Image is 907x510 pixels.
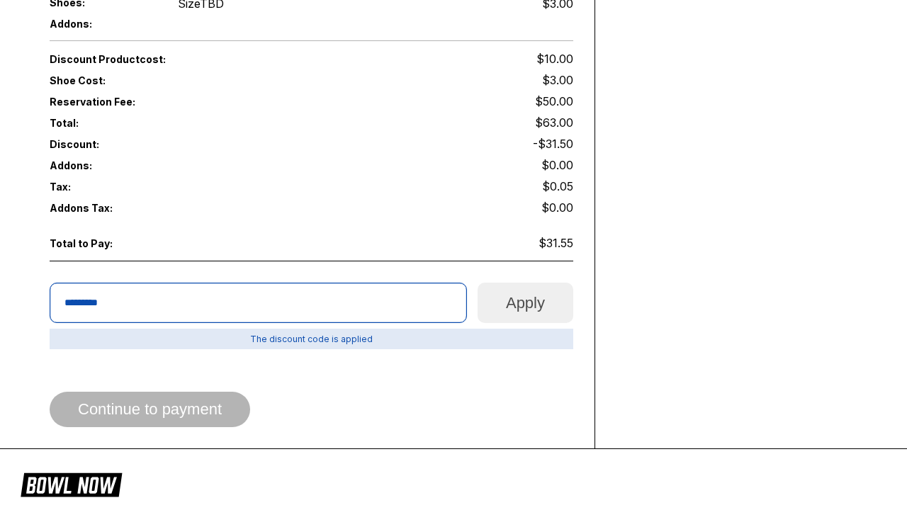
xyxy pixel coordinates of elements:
[542,73,573,87] span: $3.00
[50,329,573,349] span: The discount code is applied
[541,200,573,215] span: $0.00
[535,94,573,108] span: $50.00
[478,283,573,323] button: Apply
[50,202,154,214] span: Addons Tax:
[535,115,573,130] span: $63.00
[539,236,573,250] span: $31.55
[50,181,154,193] span: Tax:
[541,158,573,172] span: $0.00
[50,159,154,171] span: Addons:
[536,52,573,66] span: $10.00
[50,53,312,65] span: Discount Product cost:
[50,138,312,150] span: Discount:
[50,237,154,249] span: Total to Pay:
[50,18,154,30] span: Addons:
[50,74,154,86] span: Shoe Cost:
[533,137,573,151] span: -$31.50
[50,117,312,129] span: Total:
[542,179,573,193] span: $0.05
[50,96,312,108] span: Reservation Fee:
